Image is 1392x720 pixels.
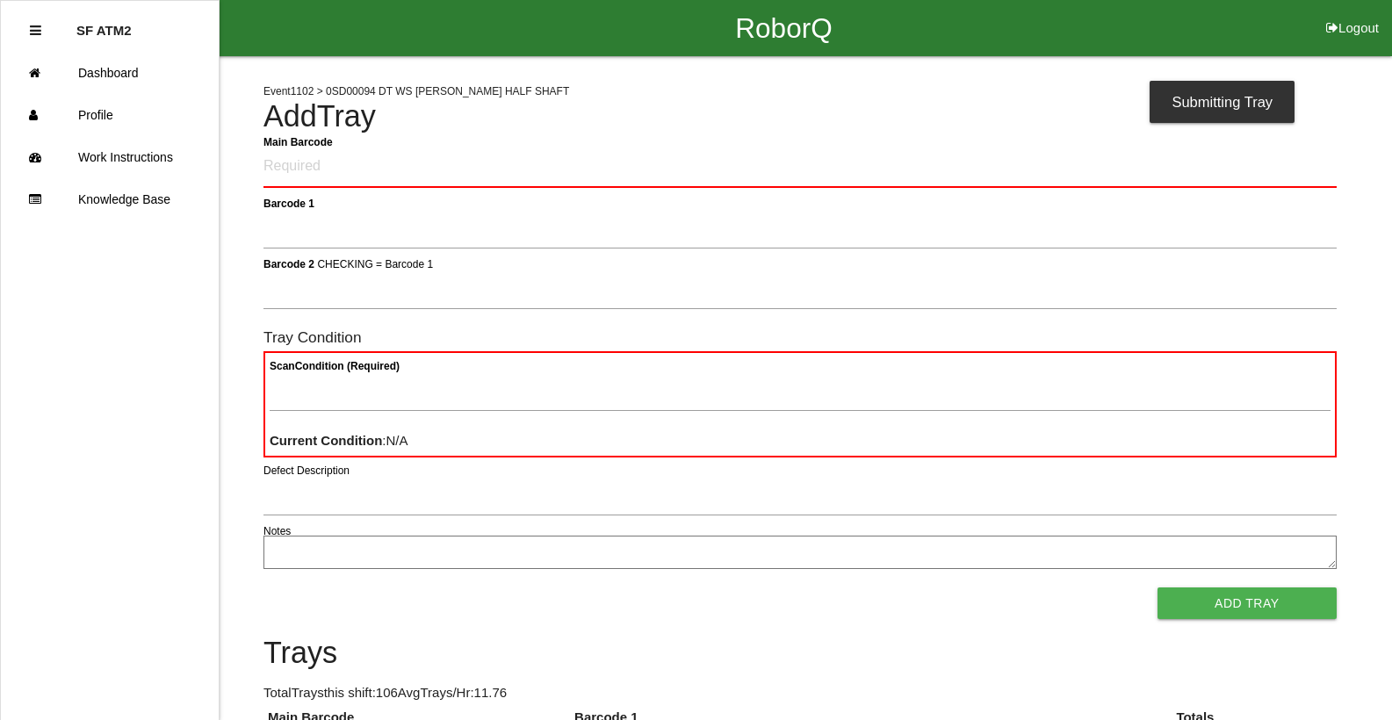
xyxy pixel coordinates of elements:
h4: Add Tray [263,100,1337,133]
button: Add Tray [1158,587,1337,619]
label: Defect Description [263,463,350,479]
p: Total Trays this shift: 106 Avg Trays /Hr: 11.76 [263,683,1337,703]
a: Work Instructions [1,136,219,178]
label: Notes [263,523,291,539]
input: Required [263,147,1337,188]
b: Current Condition [270,433,382,448]
b: Barcode 1 [263,197,314,209]
b: Main Barcode [263,135,333,148]
a: Knowledge Base [1,178,219,220]
a: Profile [1,94,219,136]
div: Close [30,10,41,52]
a: Dashboard [1,52,219,94]
b: Barcode 2 [263,257,314,270]
span: CHECKING = Barcode 1 [317,257,433,270]
span: : N/A [270,433,408,448]
h6: Tray Condition [263,329,1337,346]
h4: Trays [263,637,1337,670]
span: Event 1102 > 0SD00094 DT WS [PERSON_NAME] HALF SHAFT [263,85,569,97]
p: SF ATM2 [76,10,132,38]
b: Scan Condition (Required) [270,360,400,372]
div: Submitting Tray [1150,81,1295,123]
